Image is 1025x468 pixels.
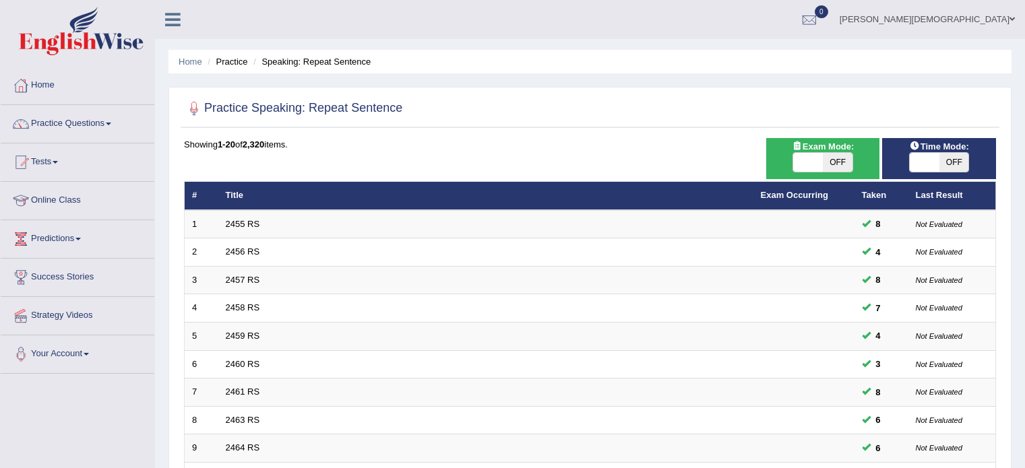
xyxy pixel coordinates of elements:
[226,387,260,397] a: 2461 RS
[815,5,828,18] span: 0
[226,442,260,453] a: 2464 RS
[185,210,218,238] td: 1
[185,294,218,323] td: 4
[871,385,886,399] span: You can still take this question
[1,220,154,254] a: Predictions
[218,182,753,210] th: Title
[1,67,154,100] a: Home
[766,138,880,179] div: Show exams occurring in exams
[226,359,260,369] a: 2460 RS
[871,245,886,259] span: You can still take this question
[916,444,962,452] small: Not Evaluated
[226,302,260,312] a: 2458 RS
[823,153,852,172] span: OFF
[871,217,886,231] span: You can still take this question
[185,406,218,434] td: 8
[226,331,260,341] a: 2459 RS
[226,219,260,229] a: 2455 RS
[1,105,154,139] a: Practice Questions
[871,413,886,427] span: You can still take this question
[184,138,996,151] div: Showing of items.
[185,266,218,294] td: 3
[1,335,154,369] a: Your Account
[226,246,260,257] a: 2456 RS
[916,388,962,396] small: Not Evaluated
[904,139,974,154] span: Time Mode:
[871,329,886,343] span: You can still take this question
[939,153,969,172] span: OFF
[185,350,218,378] td: 6
[226,415,260,425] a: 2463 RS
[1,182,154,215] a: Online Class
[908,182,996,210] th: Last Result
[250,55,371,68] li: Speaking: Repeat Sentence
[871,273,886,287] span: You can still take this question
[1,259,154,292] a: Success Stories
[916,276,962,284] small: Not Evaluated
[1,143,154,177] a: Tests
[185,182,218,210] th: #
[916,416,962,424] small: Not Evaluated
[916,220,962,228] small: Not Evaluated
[916,304,962,312] small: Not Evaluated
[184,98,402,119] h2: Practice Speaking: Repeat Sentence
[204,55,247,68] li: Practice
[855,182,908,210] th: Taken
[871,301,886,315] span: You can still take this question
[218,139,235,149] b: 1-20
[185,434,218,463] td: 9
[185,238,218,267] td: 2
[243,139,265,149] b: 2,320
[871,357,886,371] span: You can still take this question
[916,248,962,256] small: Not Evaluated
[761,190,828,200] a: Exam Occurring
[786,139,859,154] span: Exam Mode:
[916,360,962,368] small: Not Evaluated
[1,297,154,331] a: Strategy Videos
[916,332,962,340] small: Not Evaluated
[179,57,202,67] a: Home
[185,378,218,407] td: 7
[185,323,218,351] td: 5
[871,441,886,455] span: You can still take this question
[226,275,260,285] a: 2457 RS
